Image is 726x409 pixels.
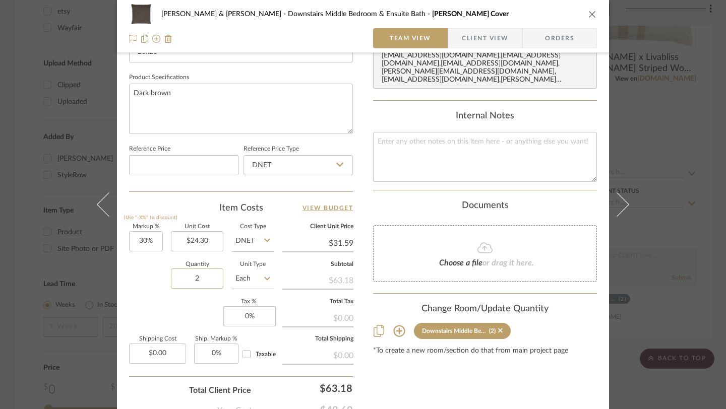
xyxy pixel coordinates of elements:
[164,35,172,43] img: Remove from project
[282,308,353,326] div: $0.00
[231,262,274,267] label: Unit Type
[129,4,153,24] img: 7cba9174-86cd-4ece-ab48-973fac31066a_48x40.jpg
[256,351,276,357] span: Taxable
[382,52,592,84] div: [EMAIL_ADDRESS][DOMAIN_NAME] , [EMAIL_ADDRESS][DOMAIN_NAME] , [EMAIL_ADDRESS][DOMAIN_NAME] , [PER...
[373,200,597,212] div: Documents
[129,147,170,152] label: Reference Price
[439,259,482,267] span: Choose a file
[171,262,223,267] label: Quantity
[282,336,353,342] label: Total Shipping
[373,304,597,315] div: Change Room/Update Quantity
[373,111,597,122] div: Internal Notes
[588,10,597,19] button: close
[288,11,432,18] span: Downstairs Middle Bedroom & Ensuite Bath
[482,259,534,267] span: or drag it here.
[432,11,509,18] span: [PERSON_NAME] Cover
[302,202,353,214] a: View Budget
[390,28,431,48] span: Team View
[282,224,353,229] label: Client Unit Price
[161,11,288,18] span: [PERSON_NAME] & [PERSON_NAME]
[194,336,238,342] label: Ship. Markup %
[244,147,299,152] label: Reference Price Type
[223,299,274,304] label: Tax %
[129,202,353,214] div: Item Costs
[489,327,496,334] div: (2)
[282,270,353,289] div: $63.18
[282,299,353,304] label: Total Tax
[462,28,508,48] span: Client View
[256,378,357,398] div: $63.18
[282,262,353,267] label: Subtotal
[231,224,274,229] label: Cost Type
[282,346,353,364] div: $0.00
[189,384,251,396] span: Total Client Price
[129,336,186,342] label: Shipping Cost
[171,224,223,229] label: Unit Cost
[373,347,597,355] div: *To create a new room/section do that from main project page
[129,75,189,80] label: Product Specifications
[422,327,487,334] div: Downstairs Middle Bedroom & Ensuite Bath
[129,224,163,229] label: Markup %
[534,28,585,48] span: Orders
